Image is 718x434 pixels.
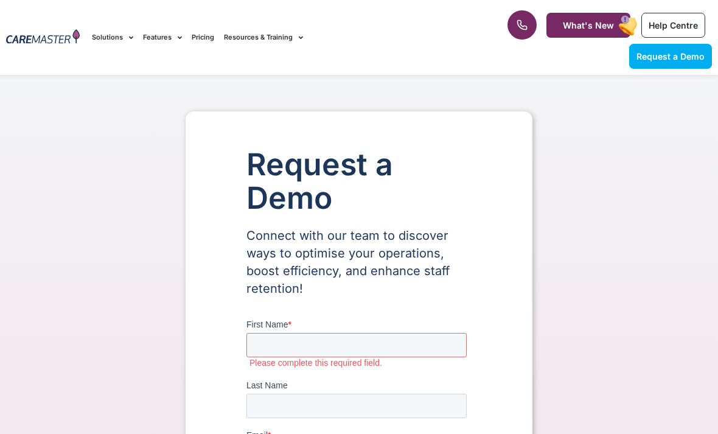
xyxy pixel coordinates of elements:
a: Resources & Training [224,17,303,58]
nav: Menu [92,17,458,58]
span: Request a Demo [636,51,705,61]
p: Connect with our team to discover ways to optimise your operations, boost efficiency, and enhance... [246,227,472,298]
a: Solutions [92,17,133,58]
a: Request a Demo [629,44,712,69]
span: What's New [563,20,614,30]
img: CareMaster Logo [6,29,80,46]
a: Features [143,17,182,58]
a: What's New [546,13,630,38]
label: Please complete this required field. [3,296,225,307]
a: Pricing [192,17,214,58]
h1: Request a Demo [246,148,472,215]
label: Please complete this required field. [3,150,225,161]
a: Help Centre [641,13,705,38]
span: Help Centre [649,20,698,30]
label: Please complete this required field. [3,235,225,246]
label: Please complete this required field. [3,39,225,50]
label: Please complete this required field. [3,418,225,429]
label: Please complete this required field. [3,357,225,368]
